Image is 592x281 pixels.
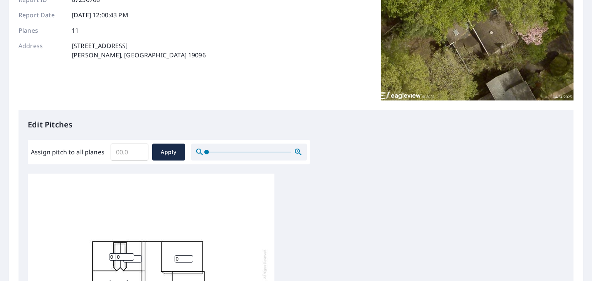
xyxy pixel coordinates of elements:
label: Assign pitch to all planes [31,147,104,157]
p: Planes [18,26,65,35]
p: [DATE] 12:00:43 PM [72,10,128,20]
p: Address [18,41,65,60]
p: 11 [72,26,79,35]
p: Edit Pitches [28,119,564,130]
span: Apply [158,147,179,157]
input: 00.0 [111,141,148,163]
p: Report Date [18,10,65,20]
button: Apply [152,144,185,161]
p: [STREET_ADDRESS] [PERSON_NAME], [GEOGRAPHIC_DATA] 19096 [72,41,206,60]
